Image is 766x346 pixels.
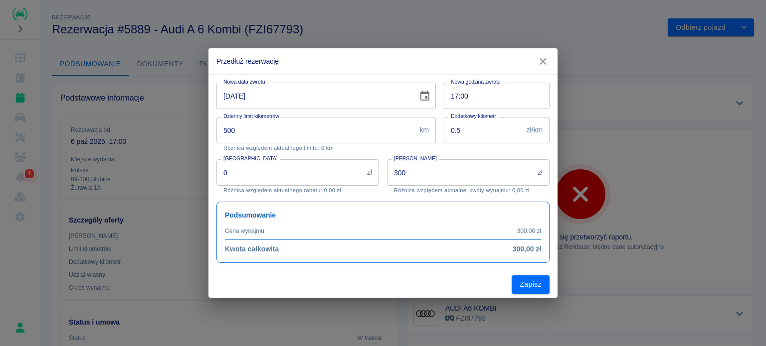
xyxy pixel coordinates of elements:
[225,227,264,235] p: Cena wynajmu
[225,244,279,254] h6: Kwota całkowita
[216,159,363,186] input: Kwota rabatu ustalona na początku
[444,83,543,109] input: hh:mm
[527,125,543,135] p: zł/km
[394,187,543,194] p: Różnica względem aktualnej kwoty wynajmu: 0,00 zł
[223,113,279,120] label: Dzienny limit kilometrów
[208,48,558,74] h2: Przedłuż rezerwację
[223,145,429,151] p: Różnica względem aktualnego limitu: 0 km
[419,125,429,135] p: km
[512,275,550,294] button: Zapisz
[415,86,435,106] button: Choose date, selected date is 7 paź 2025
[223,155,278,162] label: [GEOGRAPHIC_DATA]
[367,167,372,178] p: zł
[451,113,496,120] label: Dodatkowy kilometr
[451,78,501,86] label: Nowa godzina zwrotu
[538,167,543,178] p: zł
[225,210,541,221] h6: Podsumowanie
[394,155,437,162] label: [PERSON_NAME]
[517,227,541,235] p: 300,00 zł
[387,159,534,186] input: Kwota wynajmu od początkowej daty, nie samego aneksu.
[223,187,372,194] p: Różnica względem aktualnego rabatu: 0,00 zł
[513,244,541,254] h6: 300,00 zł
[223,78,265,86] label: Nowa data zwrotu
[216,83,411,109] input: DD-MM-YYYY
